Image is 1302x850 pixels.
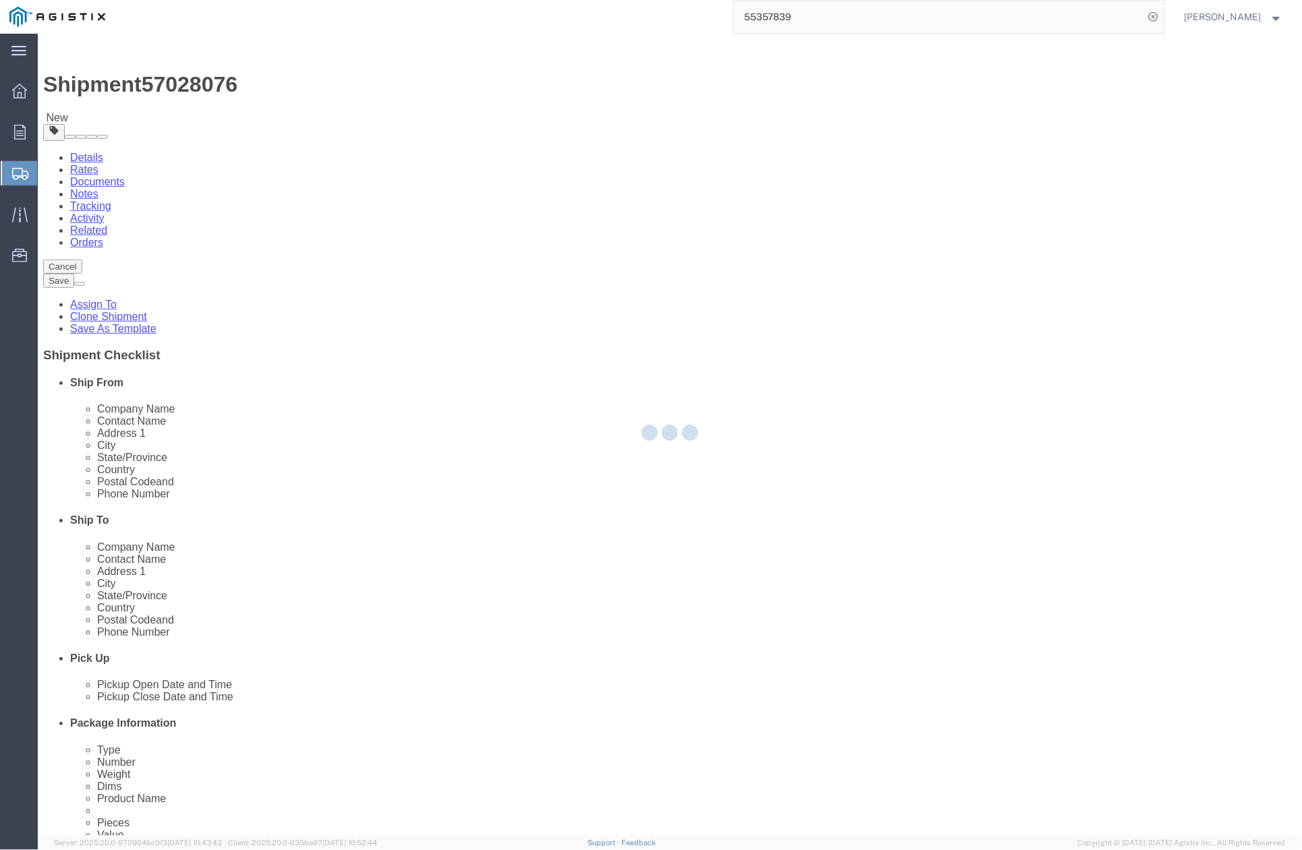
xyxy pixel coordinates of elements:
[54,839,222,847] span: Server: 2025.20.0-970904bc0f3
[734,1,1144,33] input: Search for shipment number, reference number
[322,839,377,847] span: [DATE] 10:52:44
[1184,9,1284,25] button: [PERSON_NAME]
[167,839,222,847] span: [DATE] 10:43:43
[228,839,377,847] span: Client: 2025.20.0-035ba07
[1078,837,1286,849] span: Copyright © [DATE]-[DATE] Agistix Inc., All Rights Reserved
[1185,9,1262,24] span: Esme Melgarejo
[9,7,105,27] img: logo
[621,839,656,847] a: Feedback
[588,839,622,847] a: Support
